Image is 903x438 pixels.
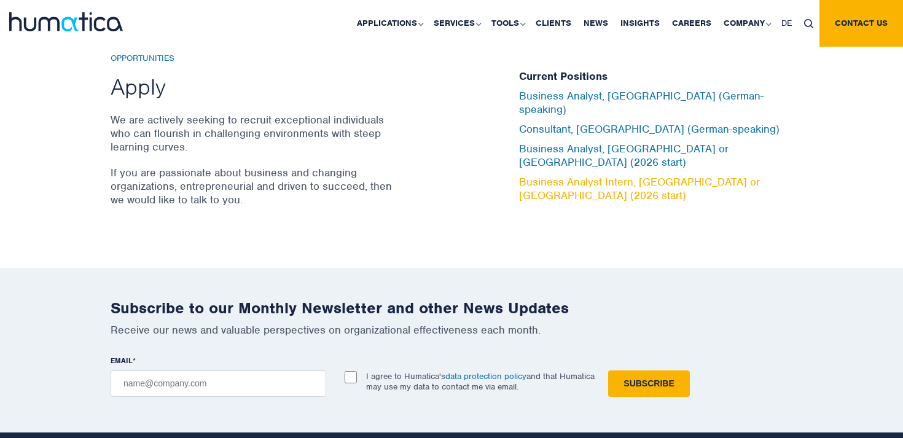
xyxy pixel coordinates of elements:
h2: Apply [111,72,396,101]
a: data protection policy [445,371,526,381]
a: Consultant, [GEOGRAPHIC_DATA] (German-speaking) [519,122,780,136]
a: Business Analyst, [GEOGRAPHIC_DATA] (German-speaking) [519,89,764,116]
p: Receive our news and valuable perspectives on organizational effectiveness each month. [111,323,792,337]
p: We are actively seeking to recruit exceptional individuals who can flourish in challenging enviro... [111,113,396,154]
input: Subscribe [608,370,689,397]
h2: Subscribe to our Monthly Newsletter and other News Updates [111,299,792,318]
p: If you are passionate about business and changing organizations, entrepreneurial and driven to su... [111,166,396,206]
span: DE [781,18,792,28]
p: I agree to Humatica's and that Humatica may use my data to contact me via email. [366,371,595,392]
a: Business Analyst, [GEOGRAPHIC_DATA] or [GEOGRAPHIC_DATA] (2026 start) [519,142,729,169]
input: name@company.com [111,370,326,397]
h5: Current Positions [519,70,792,84]
h6: Opportunities [111,53,396,64]
input: I agree to Humatica'sdata protection policyand that Humatica may use my data to contact me via em... [345,371,357,383]
a: Business Analyst Intern, [GEOGRAPHIC_DATA] or [GEOGRAPHIC_DATA] (2026 start) [519,175,760,202]
img: search_icon [804,19,813,28]
img: logo [9,12,123,31]
span: EMAIL [111,356,133,366]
